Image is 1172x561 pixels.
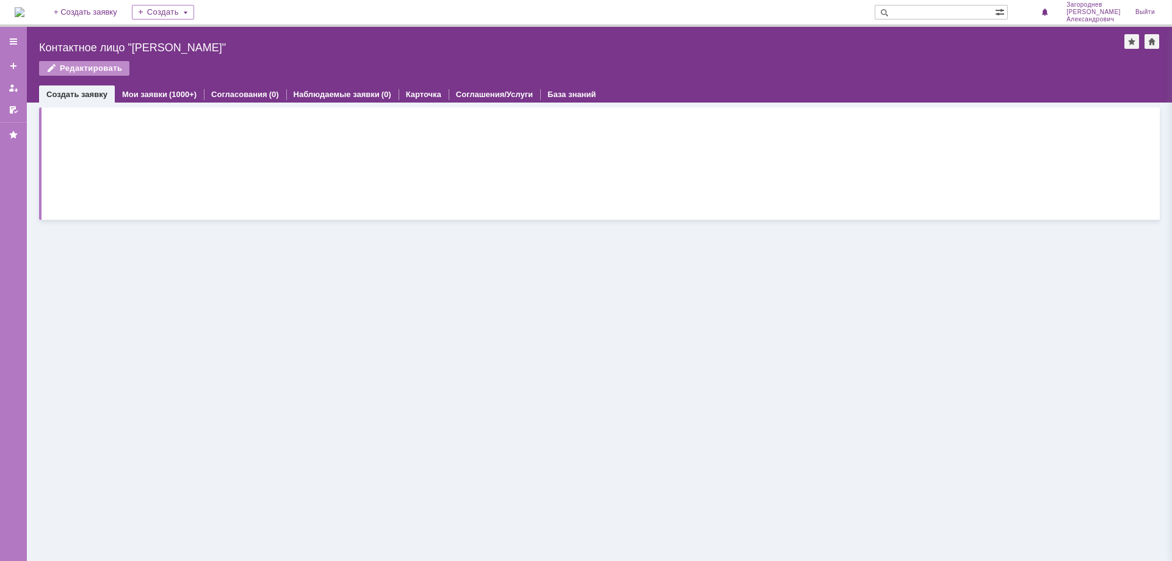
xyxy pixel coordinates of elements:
span: Расширенный поиск [995,5,1007,17]
a: Создать заявку [4,56,23,76]
span: Загороднев [1066,1,1121,9]
div: Контактное лицо "[PERSON_NAME]" [39,42,1124,54]
div: Сделать домашней страницей [1145,34,1159,49]
a: Мои согласования [4,100,23,120]
a: Перейти на домашнюю страницу [15,7,24,17]
a: Мои заявки [4,78,23,98]
span: Александрович [1066,16,1121,23]
span: [PERSON_NAME] [1066,9,1121,16]
a: База знаний [548,90,596,99]
div: Создать [132,5,194,20]
a: Наблюдаемые заявки [294,90,380,99]
a: Создать заявку [46,90,107,99]
a: Карточка [406,90,441,99]
div: (0) [269,90,279,99]
a: Соглашения/Услуги [456,90,533,99]
img: logo [15,7,24,17]
div: (1000+) [169,90,197,99]
div: Добавить в избранное [1124,34,1139,49]
div: (0) [382,90,391,99]
a: Согласования [211,90,267,99]
a: Мои заявки [122,90,167,99]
